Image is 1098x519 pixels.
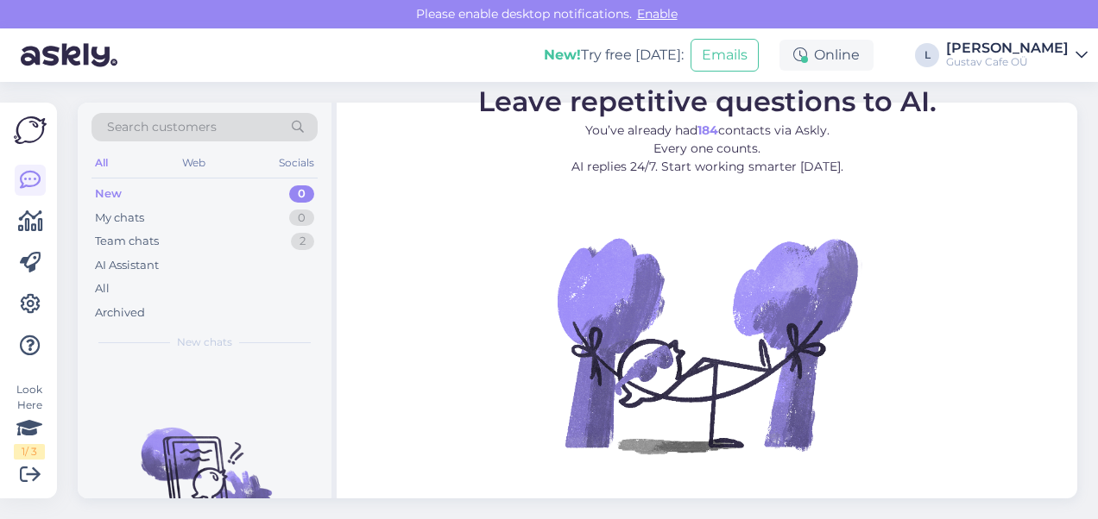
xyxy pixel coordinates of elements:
div: 0 [289,209,314,227]
div: Archived [95,304,145,322]
div: My chats [95,209,144,227]
div: Look Here [14,382,45,460]
div: Web [179,152,209,174]
div: L [915,43,939,67]
span: Search customers [107,118,217,136]
span: Leave repetitive questions to AI. [478,84,937,118]
span: New chats [177,335,232,350]
div: New [95,185,122,203]
button: Emails [691,39,759,72]
b: 184 [697,122,718,138]
div: All [91,152,111,174]
div: Gustav Cafe OÜ [946,55,1069,69]
div: 2 [291,233,314,250]
div: Team chats [95,233,159,250]
b: New! [544,47,581,63]
div: 0 [289,185,314,203]
div: Try free [DATE]: [544,45,684,66]
a: [PERSON_NAME]Gustav Cafe OÜ [946,41,1088,69]
div: Online [779,40,874,71]
span: Enable [632,6,683,22]
div: [PERSON_NAME] [946,41,1069,55]
div: All [95,280,110,297]
div: AI Assistant [95,257,159,274]
div: 1 / 3 [14,444,45,460]
img: No Chat active [552,190,862,500]
div: Socials [275,152,318,174]
p: You’ve already had contacts via Askly. Every one counts. AI replies 24/7. Start working smarter [... [478,122,937,176]
img: Askly Logo [14,116,47,144]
